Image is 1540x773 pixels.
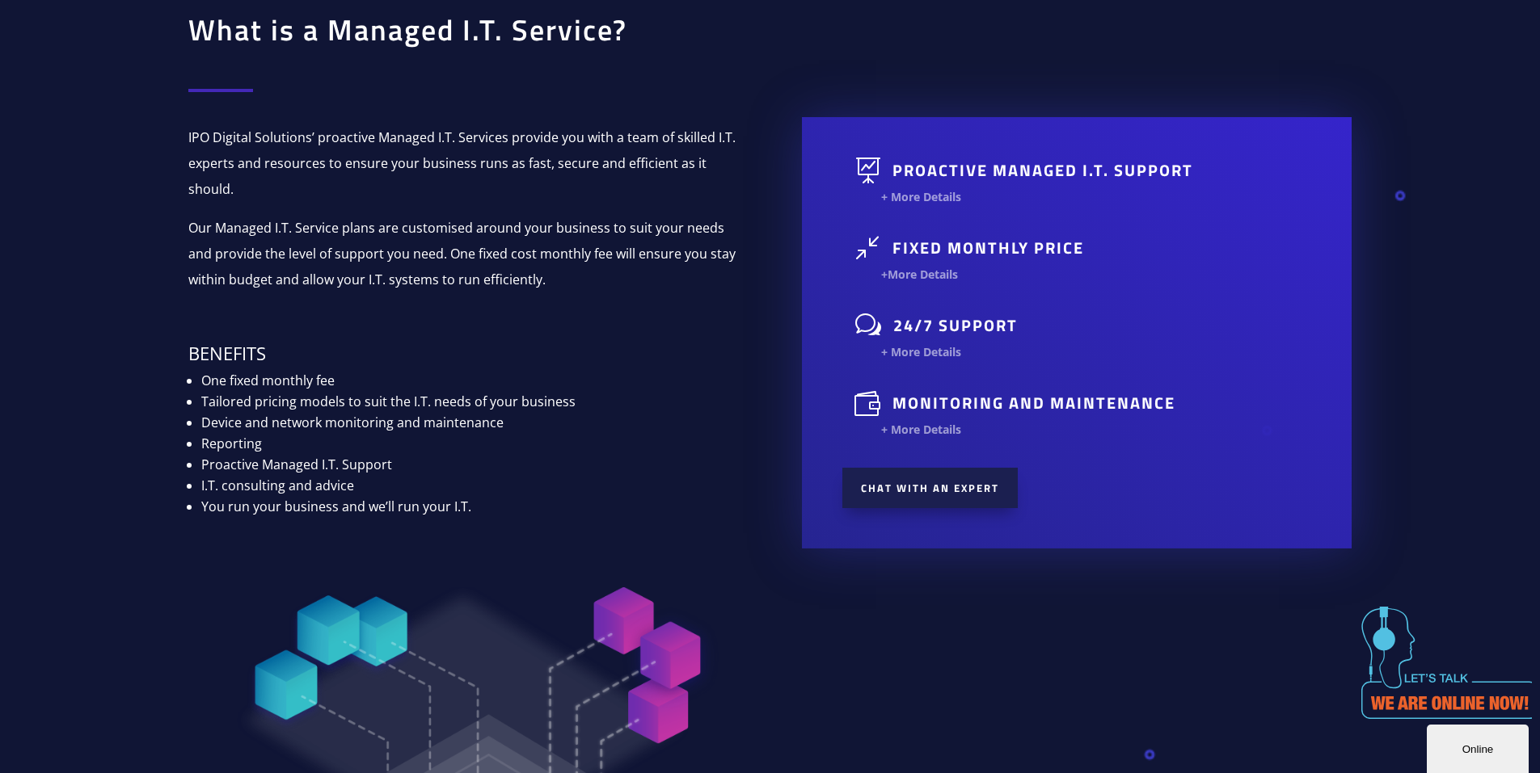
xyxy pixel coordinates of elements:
[1355,600,1532,725] iframe: chat widget
[1427,721,1532,773] iframe: chat widget
[854,235,880,261] span: /
[188,124,738,215] p: IPO Digital Solutions’ proactive Managed I.T. Services provide you with a team of skilled I.T. ex...
[201,391,738,412] li: Tailored pricing models to suit the I.T. needs of your business
[188,11,738,57] h2: What is a Managed I.T. Service?
[201,370,738,391] li: One fixed monthly fee
[854,313,881,338] span: w
[201,412,738,433] li: Device and network monitoring and maintenance
[201,475,738,496] li: I.T. consulting and advice
[892,235,1084,260] span: fixed monthly price
[881,191,1311,203] h5: + More Details
[854,390,880,416] span: 
[201,496,738,517] li: You run your business and we’ll run your I.T.
[842,468,1018,508] a: Chat With an Expert
[881,347,1311,358] h5: + More Details
[201,433,738,454] li: Reporting
[892,390,1175,415] span: monitoring and maintenance
[881,424,1311,435] h5: + More Details
[188,344,738,370] h3: BENEFITS
[6,6,184,119] img: Chat attention grabber
[893,313,1018,338] span: 24/7 support
[188,215,738,305] p: Our Managed I.T. Service plans are customised around your business to suit your needs and provide...
[892,158,1193,183] span: proactive managed i.t. support
[881,269,1311,280] h5: +More Details
[201,454,738,475] li: Proactive Managed I.T. Support
[854,158,880,183] span: 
